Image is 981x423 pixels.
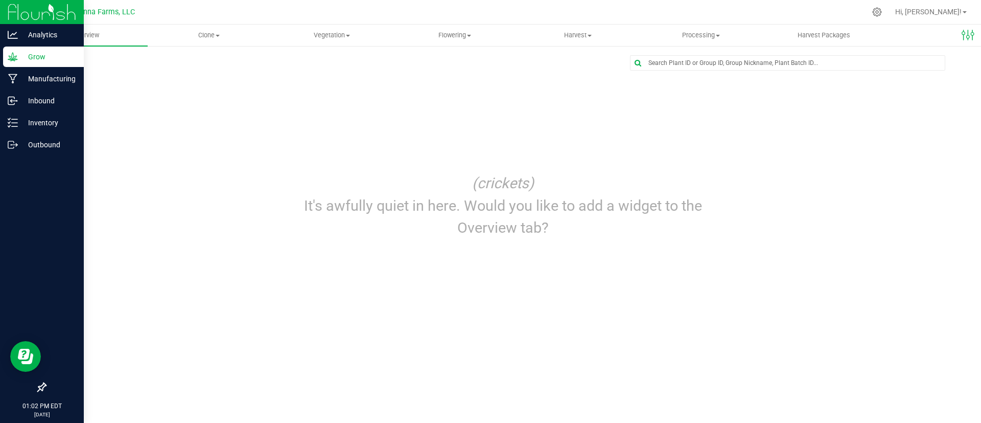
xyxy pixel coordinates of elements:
inline-svg: Inbound [8,96,18,106]
span: Clone [148,31,270,40]
a: Harvest [517,25,640,46]
p: Outbound [18,139,79,151]
a: Overview [25,25,148,46]
span: Nonna Farms, LLC [74,8,135,16]
p: Inbound [18,95,79,107]
p: Grow [18,51,79,63]
p: 01:02 PM EDT [5,402,79,411]
inline-svg: Manufacturing [8,74,18,84]
input: Search Plant ID or Group ID, Group Nickname, Plant Batch ID... [630,56,945,70]
a: Harvest Packages [762,25,885,46]
a: Flowering [393,25,517,46]
iframe: Resource center [10,341,41,372]
div: Manage settings [871,7,883,17]
a: Vegetation [270,25,393,46]
inline-svg: Outbound [8,140,18,150]
span: Overview [59,31,113,40]
inline-svg: Grow [8,52,18,62]
inline-svg: Inventory [8,118,18,128]
a: Processing [639,25,762,46]
a: Clone [148,25,271,46]
span: Vegetation [271,31,393,40]
span: Processing [640,31,762,40]
p: Inventory [18,117,79,129]
i: (crickets) [472,174,534,192]
p: It's awfully quiet in here. Would you like to add a widget to the Overview tab? [279,195,727,239]
span: Hi, [PERSON_NAME]! [895,8,962,16]
span: Flowering [394,31,516,40]
p: Analytics [18,29,79,41]
inline-svg: Analytics [8,30,18,40]
span: Harvest Packages [784,31,864,40]
span: Harvest [517,31,639,40]
p: Manufacturing [18,73,79,85]
p: [DATE] [5,411,79,418]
